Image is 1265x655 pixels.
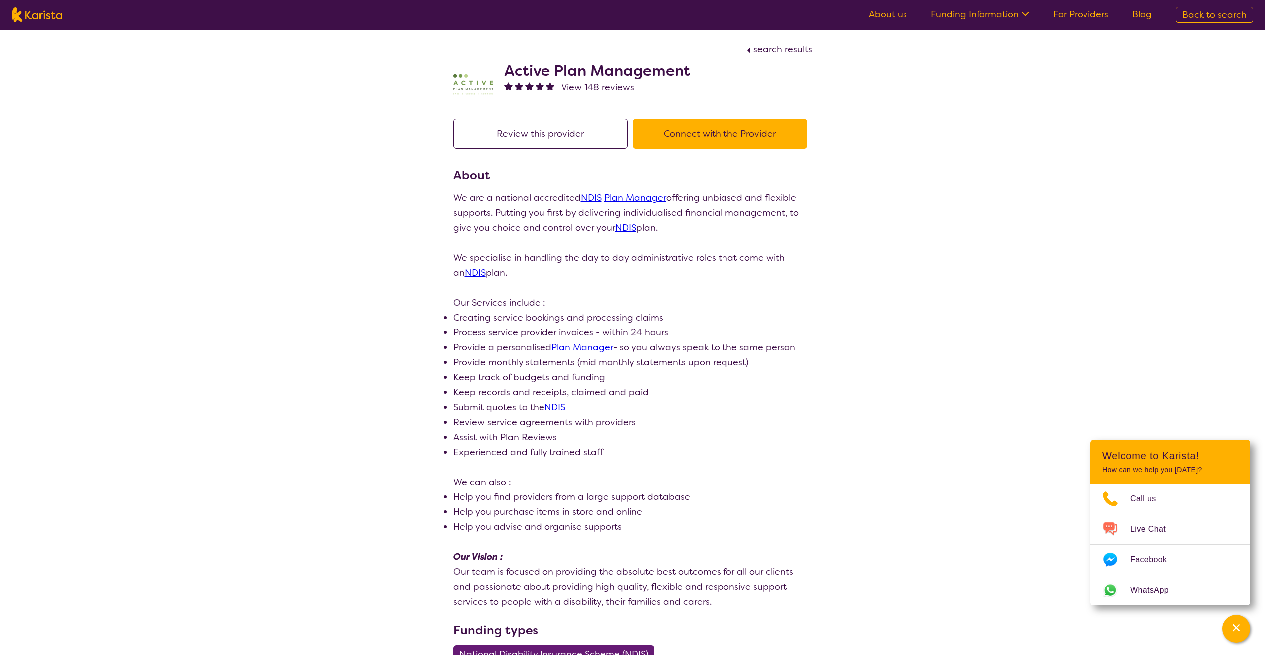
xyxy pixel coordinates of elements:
span: Facebook [1130,552,1179,567]
li: Experienced and fully trained staff [453,445,812,460]
li: Help you find providers from a large support database [453,490,812,504]
span: WhatsApp [1130,583,1181,598]
a: Web link opens in a new tab. [1090,575,1250,605]
a: About us [869,8,907,20]
li: Keep records and receipts, claimed and paid [453,385,812,400]
li: Provide a personalised - so you always speak to the same person [453,340,812,355]
a: Back to search [1176,7,1253,23]
li: Provide monthly statements (mid monthly statements upon request) [453,355,812,370]
a: NDIS [465,267,486,279]
img: fullstar [515,82,523,90]
p: Our team is focused on providing the absolute best outcomes for all our clients and passionate ab... [453,564,812,609]
img: Karista logo [12,7,62,22]
li: Help you purchase items in store and online [453,504,812,519]
li: Submit quotes to the [453,400,812,415]
li: Process service provider invoices - within 24 hours [453,325,812,340]
a: Plan Manager [551,341,613,353]
span: Back to search [1182,9,1247,21]
a: Plan Manager [604,192,666,204]
img: fullstar [504,82,513,90]
span: View 148 reviews [561,81,634,93]
h2: Welcome to Karista! [1102,450,1238,462]
a: NDIS [544,401,565,413]
li: Review service agreements with providers [453,415,812,430]
div: Channel Menu [1090,440,1250,605]
img: fullstar [536,82,544,90]
button: Channel Menu [1222,615,1250,643]
li: Keep track of budgets and funding [453,370,812,385]
a: Blog [1132,8,1152,20]
li: Help you advise and organise supports [453,519,812,534]
p: We can also : [453,475,812,490]
a: search results [744,43,812,55]
span: search results [753,43,812,55]
em: Our Vision : [453,551,503,563]
h3: Funding types [453,621,812,639]
a: NDIS [581,192,602,204]
p: We specialise in handling the day to day administrative roles that come with an plan. [453,250,812,280]
button: Connect with the Provider [633,119,807,149]
button: Review this provider [453,119,628,149]
a: Connect with the Provider [633,128,812,140]
a: Review this provider [453,128,633,140]
span: Call us [1130,491,1168,506]
a: For Providers [1053,8,1108,20]
h2: Active Plan Management [504,62,690,80]
p: How can we help you [DATE]? [1102,466,1238,474]
a: NDIS [615,222,636,234]
img: fullstar [546,82,554,90]
p: We are a national accredited offering unbiased and flexible supports. Putting you first by delive... [453,190,812,235]
li: Creating service bookings and processing claims [453,310,812,325]
p: Our Services include : [453,295,812,310]
a: View 148 reviews [561,80,634,95]
li: Assist with Plan Reviews [453,430,812,445]
img: pypzb5qm7jexfhutod0x.png [453,64,493,104]
span: Live Chat [1130,522,1178,537]
ul: Choose channel [1090,484,1250,605]
img: fullstar [525,82,534,90]
a: Funding Information [931,8,1029,20]
h3: About [453,166,812,184]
